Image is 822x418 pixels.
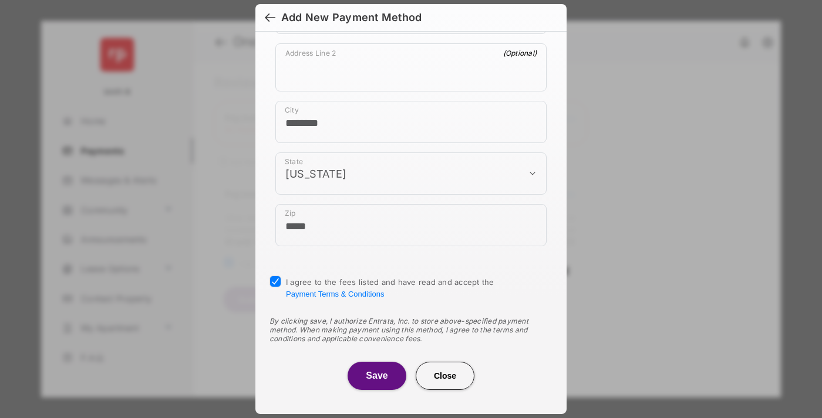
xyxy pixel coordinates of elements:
div: payment_method_screening[postal_addresses][administrativeArea] [275,152,547,195]
button: I agree to the fees listed and have read and accept the [286,290,384,298]
div: Add New Payment Method [281,11,422,24]
div: payment_method_screening[postal_addresses][locality] [275,101,547,143]
div: payment_method_screening[postal_addresses][postalCode] [275,204,547,246]
div: By clicking save, I authorize Entrata, Inc. to store above-specified payment method. When making ... [269,317,553,343]
button: Close [416,362,474,390]
span: I agree to the fees listed and have read and accept the [286,277,494,298]
button: Save [348,362,406,390]
div: payment_method_screening[postal_addresses][addressLine2] [275,43,547,91]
